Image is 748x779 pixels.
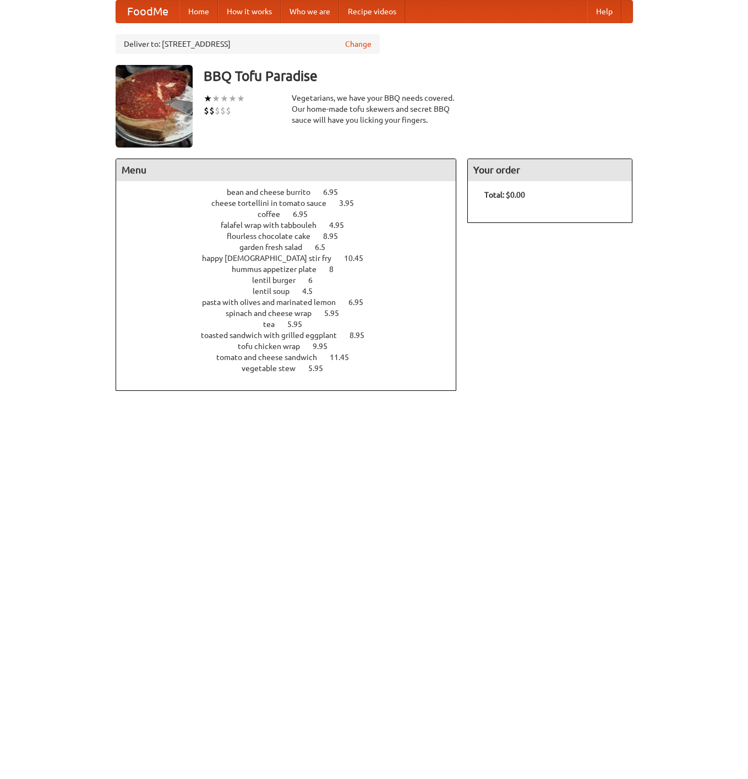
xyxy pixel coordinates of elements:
[308,276,324,285] span: 6
[323,188,349,197] span: 6.95
[258,210,291,219] span: coffee
[263,320,286,329] span: tea
[226,309,323,318] span: spinach and cheese wrap
[263,320,323,329] a: tea 5.95
[228,92,237,105] li: ★
[315,243,336,252] span: 6.5
[345,39,372,50] a: Change
[221,221,327,230] span: falafel wrap with tabbouleh
[484,190,525,199] b: Total: $0.00
[329,221,355,230] span: 4.95
[252,276,333,285] a: lentil burger 6
[204,65,633,87] h3: BBQ Tofu Paradise
[253,287,333,296] a: lentil soup 4.5
[348,298,374,307] span: 6.95
[330,353,360,362] span: 11.45
[221,221,364,230] a: falafel wrap with tabbouleh 4.95
[324,309,350,318] span: 5.95
[226,309,359,318] a: spinach and cheese wrap 5.95
[227,188,358,197] a: bean and cheese burrito 6.95
[204,105,209,117] li: $
[215,105,220,117] li: $
[339,199,365,208] span: 3.95
[339,1,405,23] a: Recipe videos
[201,331,385,340] a: toasted sandwich with grilled eggplant 8.95
[239,243,346,252] a: garden fresh salad 6.5
[220,105,226,117] li: $
[209,105,215,117] li: $
[226,105,231,117] li: $
[216,353,328,362] span: tomato and cheese sandwich
[227,232,358,241] a: flourless chocolate cake 8.95
[232,265,327,274] span: hummus appetizer plate
[220,92,228,105] li: ★
[468,159,632,181] h4: Your order
[116,1,179,23] a: FoodMe
[202,254,342,263] span: happy [DEMOGRAPHIC_DATA] stir fry
[242,364,307,373] span: vegetable stew
[238,342,348,351] a: tofu chicken wrap 9.95
[211,199,337,208] span: cheese tortellini in tomato sauce
[202,254,384,263] a: happy [DEMOGRAPHIC_DATA] stir fry 10.45
[293,210,319,219] span: 6.95
[227,232,321,241] span: flourless chocolate cake
[227,188,321,197] span: bean and cheese burrito
[216,353,369,362] a: tomato and cheese sandwich 11.45
[116,65,193,148] img: angular.jpg
[218,1,281,23] a: How it works
[258,210,328,219] a: coffee 6.95
[204,92,212,105] li: ★
[252,276,307,285] span: lentil burger
[329,265,345,274] span: 8
[308,364,334,373] span: 5.95
[211,199,374,208] a: cheese tortellini in tomato sauce 3.95
[116,34,380,54] div: Deliver to: [STREET_ADDRESS]
[238,342,311,351] span: tofu chicken wrap
[281,1,339,23] a: Who we are
[253,287,301,296] span: lentil soup
[116,159,456,181] h4: Menu
[292,92,457,126] div: Vegetarians, we have your BBQ needs covered. Our home-made tofu skewers and secret BBQ sauce will...
[323,232,349,241] span: 8.95
[242,364,343,373] a: vegetable stew 5.95
[239,243,313,252] span: garden fresh salad
[202,298,384,307] a: pasta with olives and marinated lemon 6.95
[232,265,354,274] a: hummus appetizer plate 8
[302,287,324,296] span: 4.5
[313,342,338,351] span: 9.95
[350,331,375,340] span: 8.95
[179,1,218,23] a: Home
[201,331,348,340] span: toasted sandwich with grilled eggplant
[212,92,220,105] li: ★
[587,1,621,23] a: Help
[344,254,374,263] span: 10.45
[237,92,245,105] li: ★
[287,320,313,329] span: 5.95
[202,298,347,307] span: pasta with olives and marinated lemon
